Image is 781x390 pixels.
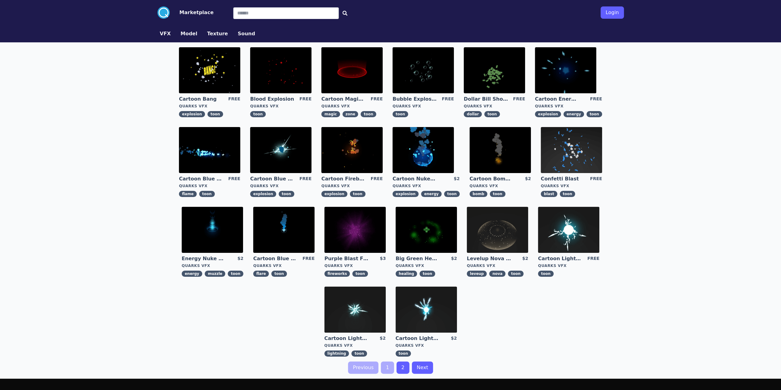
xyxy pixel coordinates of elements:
img: imgAlt [464,47,525,93]
span: zone [342,111,358,117]
span: lightning [324,350,349,357]
img: imgAlt [324,207,386,253]
a: Login [601,4,624,21]
div: FREE [371,96,383,102]
span: blast [541,191,557,197]
div: FREE [442,96,454,102]
div: Quarks VFX [321,104,383,109]
span: leveup [467,271,487,277]
a: Bubble Explosion [392,96,437,102]
span: toon [199,191,215,197]
span: toon [490,191,505,197]
div: Quarks VFX [396,263,457,268]
span: toon [560,191,575,197]
span: toon [508,271,524,277]
div: Quarks VFX [321,183,383,188]
span: energy [182,271,202,277]
span: toon [350,191,365,197]
div: Quarks VFX [464,104,525,109]
span: toon [586,111,602,117]
a: Blood Explosion [250,96,294,102]
div: Quarks VFX [179,183,240,188]
a: Texture [202,30,233,37]
div: Quarks VFX [182,263,243,268]
span: toon [538,271,554,277]
span: toon [396,350,411,357]
span: explosion [321,191,347,197]
a: Cartoon Nuke Energy Explosion [392,176,437,182]
div: Quarks VFX [535,104,602,109]
a: 2 [396,361,409,374]
span: bomb [470,191,487,197]
span: magic [321,111,340,117]
div: FREE [228,176,240,182]
div: Quarks VFX [179,104,240,109]
span: toon [228,271,243,277]
span: healing [396,271,417,277]
div: FREE [587,255,599,262]
a: Previous [348,361,379,374]
a: Cartoon Magic Zone [321,96,365,102]
div: $2 [451,335,457,342]
img: imgAlt [396,287,457,333]
a: Cartoon Lightning Ball with Bloom [396,335,440,342]
button: Login [601,6,624,19]
div: $2 [238,255,243,262]
span: toon [392,111,408,117]
div: FREE [300,176,311,182]
img: imgAlt [538,207,599,253]
button: Sound [238,30,255,37]
span: flame [179,191,197,197]
div: $3 [380,255,386,262]
a: Cartoon Lightning Ball [538,255,582,262]
button: Marketplace [180,9,214,16]
span: toon [351,350,367,357]
a: Cartoon Fireball Explosion [321,176,365,182]
img: imgAlt [179,47,240,93]
a: Marketplace [170,9,214,16]
img: imgAlt [250,127,311,173]
div: FREE [228,96,240,102]
div: Quarks VFX [324,263,386,268]
div: Quarks VFX [324,343,386,348]
span: toon [250,111,266,117]
a: Big Green Healing Effect [396,255,440,262]
a: Cartoon Bomb Fuse [470,176,514,182]
span: toon [207,111,223,117]
div: Quarks VFX [253,263,315,268]
img: imgAlt [396,207,457,253]
div: Quarks VFX [392,104,454,109]
img: imgAlt [250,47,311,93]
div: Quarks VFX [538,263,599,268]
a: Confetti Blast [541,176,585,182]
div: FREE [590,96,602,102]
a: Energy Nuke Muzzle Flash [182,255,226,262]
img: imgAlt [253,207,315,253]
div: $2 [525,176,531,182]
span: energy [563,111,584,117]
span: flare [253,271,269,277]
img: imgAlt [179,127,240,173]
div: Quarks VFX [250,183,311,188]
span: energy [421,191,442,197]
div: $2 [380,335,385,342]
a: Sound [233,30,260,37]
a: Cartoon Blue Flamethrower [179,176,223,182]
div: $2 [522,255,528,262]
button: Model [180,30,197,37]
span: explosion [179,111,205,117]
a: Cartoon Blue Flare [253,255,297,262]
div: $2 [454,176,459,182]
a: Cartoon Bang [179,96,223,102]
div: FREE [590,176,602,182]
img: imgAlt [321,47,383,93]
span: muzzle [205,271,225,277]
span: toon [484,111,500,117]
img: imgAlt [392,47,454,93]
div: Quarks VFX [467,263,528,268]
div: Quarks VFX [541,183,602,188]
span: nova [489,271,505,277]
a: Levelup Nova Effect [467,255,511,262]
a: Purple Blast Fireworks [324,255,369,262]
img: imgAlt [321,127,383,173]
